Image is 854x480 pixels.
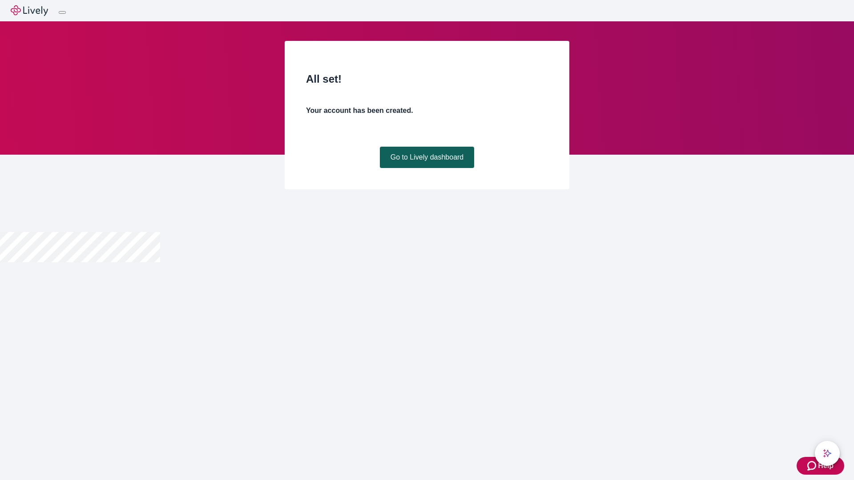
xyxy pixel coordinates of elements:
button: Log out [59,11,66,14]
a: Go to Lively dashboard [380,147,475,168]
button: Zendesk support iconHelp [797,457,844,475]
button: chat [815,441,840,466]
svg: Zendesk support icon [807,460,818,471]
span: Help [818,460,834,471]
h2: All set! [306,71,548,87]
h4: Your account has been created. [306,105,548,116]
svg: Lively AI Assistant [823,449,832,458]
img: Lively [11,5,48,16]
